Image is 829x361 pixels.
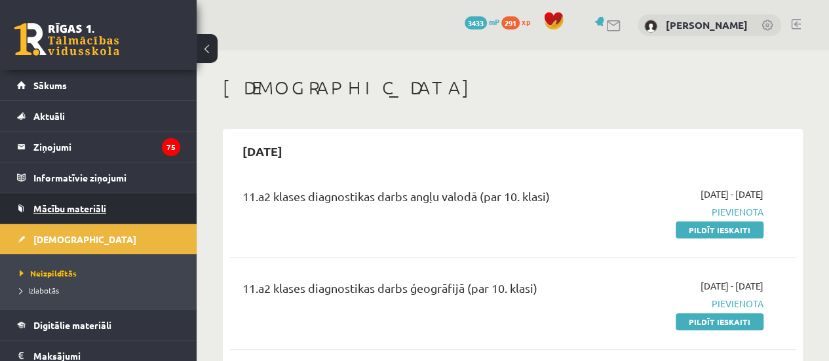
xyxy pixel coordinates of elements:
h2: [DATE] [229,136,296,166]
span: Neizpildītās [20,268,77,278]
span: xp [522,16,530,27]
a: Ziņojumi75 [17,132,180,162]
span: Digitālie materiāli [33,319,111,331]
div: 11.a2 klases diagnostikas darbs ģeogrāfijā (par 10. klasi) [242,279,583,303]
img: Gvenda Liepiņa [644,20,657,33]
a: Rīgas 1. Tālmācības vidusskola [14,23,119,56]
a: Sākums [17,70,180,100]
div: 11.a2 klases diagnostikas darbs angļu valodā (par 10. klasi) [242,187,583,212]
a: Pildīt ieskaiti [676,313,763,330]
span: Pievienota [603,297,763,311]
i: 75 [162,138,180,156]
a: Izlabotās [20,284,183,296]
a: [PERSON_NAME] [666,18,748,31]
legend: Informatīvie ziņojumi [33,162,180,193]
span: Mācību materiāli [33,202,106,214]
a: 3433 mP [465,16,499,27]
span: [DEMOGRAPHIC_DATA] [33,233,136,245]
span: Aktuāli [33,110,65,122]
span: [DATE] - [DATE] [701,279,763,293]
a: Pildīt ieskaiti [676,221,763,238]
span: 291 [501,16,520,29]
legend: Ziņojumi [33,132,180,162]
span: Sākums [33,79,67,91]
span: [DATE] - [DATE] [701,187,763,201]
a: [DEMOGRAPHIC_DATA] [17,224,180,254]
a: Informatīvie ziņojumi [17,162,180,193]
a: Digitālie materiāli [17,310,180,340]
span: 3433 [465,16,487,29]
a: Neizpildītās [20,267,183,279]
span: Pievienota [603,205,763,219]
span: mP [489,16,499,27]
h1: [DEMOGRAPHIC_DATA] [223,77,803,99]
a: 291 xp [501,16,537,27]
a: Mācību materiāli [17,193,180,223]
span: Izlabotās [20,285,59,295]
a: Aktuāli [17,101,180,131]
